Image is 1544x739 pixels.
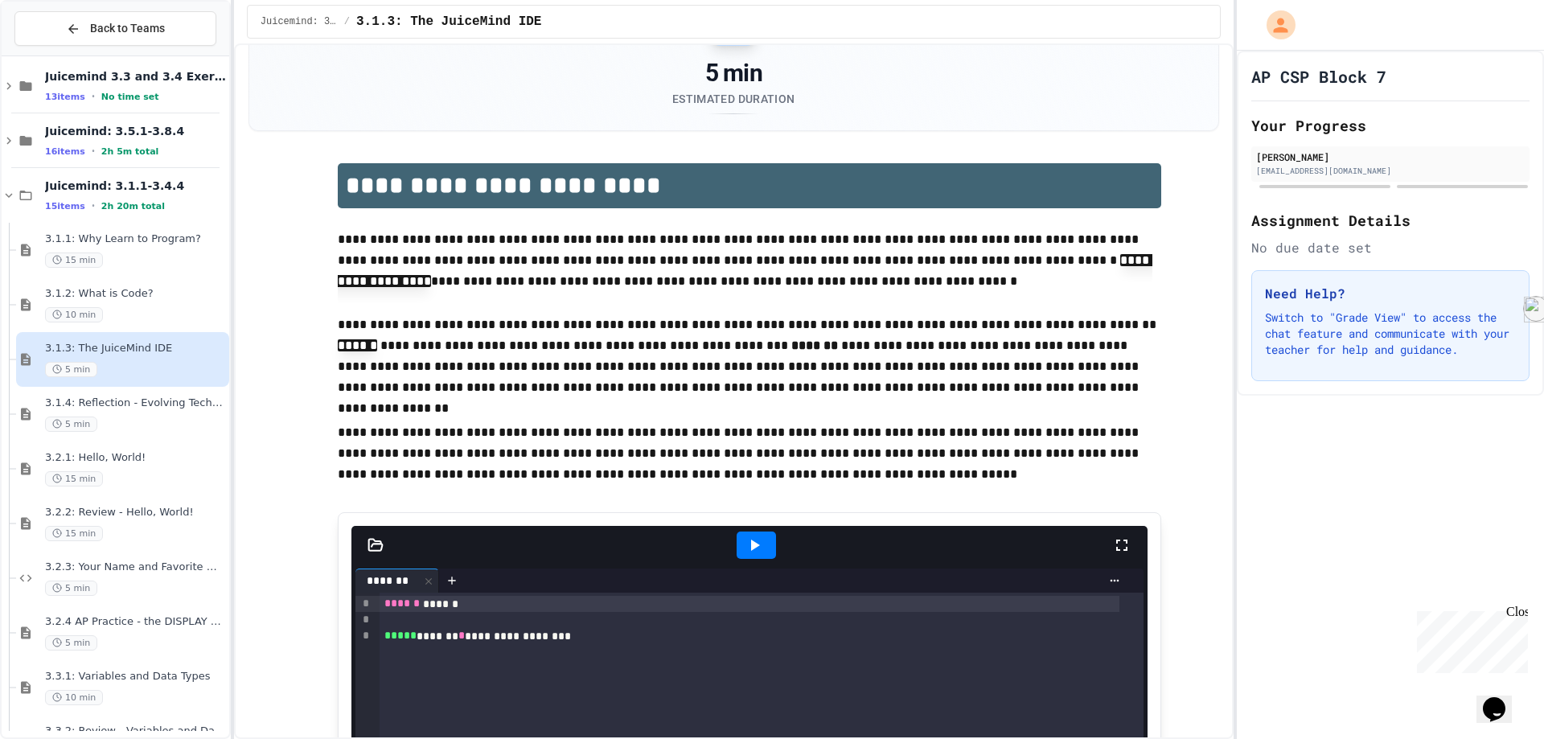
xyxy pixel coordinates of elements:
span: / [344,15,350,28]
div: Chat with us now!Close [6,6,111,102]
span: 3.1.1: Why Learn to Program? [45,232,226,246]
h2: Your Progress [1251,114,1530,137]
div: [EMAIL_ADDRESS][DOMAIN_NAME] [1256,165,1525,177]
span: 10 min [45,307,103,322]
h1: AP CSP Block 7 [1251,65,1386,88]
span: Juicemind 3.3 and 3.4 Exercises [45,69,226,84]
span: Juicemind: 3.1.1-3.4.4 [261,15,338,28]
h3: Need Help? [1265,284,1516,303]
span: Juicemind: 3.5.1-3.8.4 [45,124,226,138]
span: 10 min [45,690,103,705]
span: • [92,145,95,158]
span: 3.3.1: Variables and Data Types [45,670,226,684]
div: [PERSON_NAME] [1256,150,1525,164]
p: Switch to "Grade View" to access the chat feature and communicate with your teacher for help and ... [1265,310,1516,358]
span: 3.1.3: The JuiceMind IDE [356,12,541,31]
div: Estimated Duration [672,91,795,107]
span: 5 min [45,635,97,651]
span: 15 min [45,252,103,268]
span: 15 min [45,526,103,541]
span: 3.2.1: Hello, World! [45,451,226,465]
span: 3.1.4: Reflection - Evolving Technology [45,396,226,410]
span: 13 items [45,92,85,102]
span: 5 min [45,581,97,596]
span: 15 min [45,471,103,487]
span: Back to Teams [90,20,165,37]
span: 5 min [45,417,97,432]
div: My Account [1250,6,1300,43]
span: 2h 5m total [101,146,159,157]
span: 3.3.2: Review - Variables and Data Types [45,725,226,738]
span: Juicemind: 3.1.1-3.4.4 [45,179,226,193]
div: 5 min [672,59,795,88]
h2: Assignment Details [1251,209,1530,232]
span: 16 items [45,146,85,157]
span: • [92,199,95,212]
span: 3.2.2: Review - Hello, World! [45,506,226,519]
span: 3.1.3: The JuiceMind IDE [45,342,226,355]
span: 2h 20m total [101,201,165,211]
span: • [92,90,95,103]
span: 3.2.4 AP Practice - the DISPLAY Procedure [45,615,226,629]
span: 15 items [45,201,85,211]
span: No time set [101,92,159,102]
span: 3.1.2: What is Code? [45,287,226,301]
span: 3.2.3: Your Name and Favorite Movie [45,560,226,574]
div: No due date set [1251,238,1530,257]
button: Back to Teams [14,11,216,46]
span: 5 min [45,362,97,377]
